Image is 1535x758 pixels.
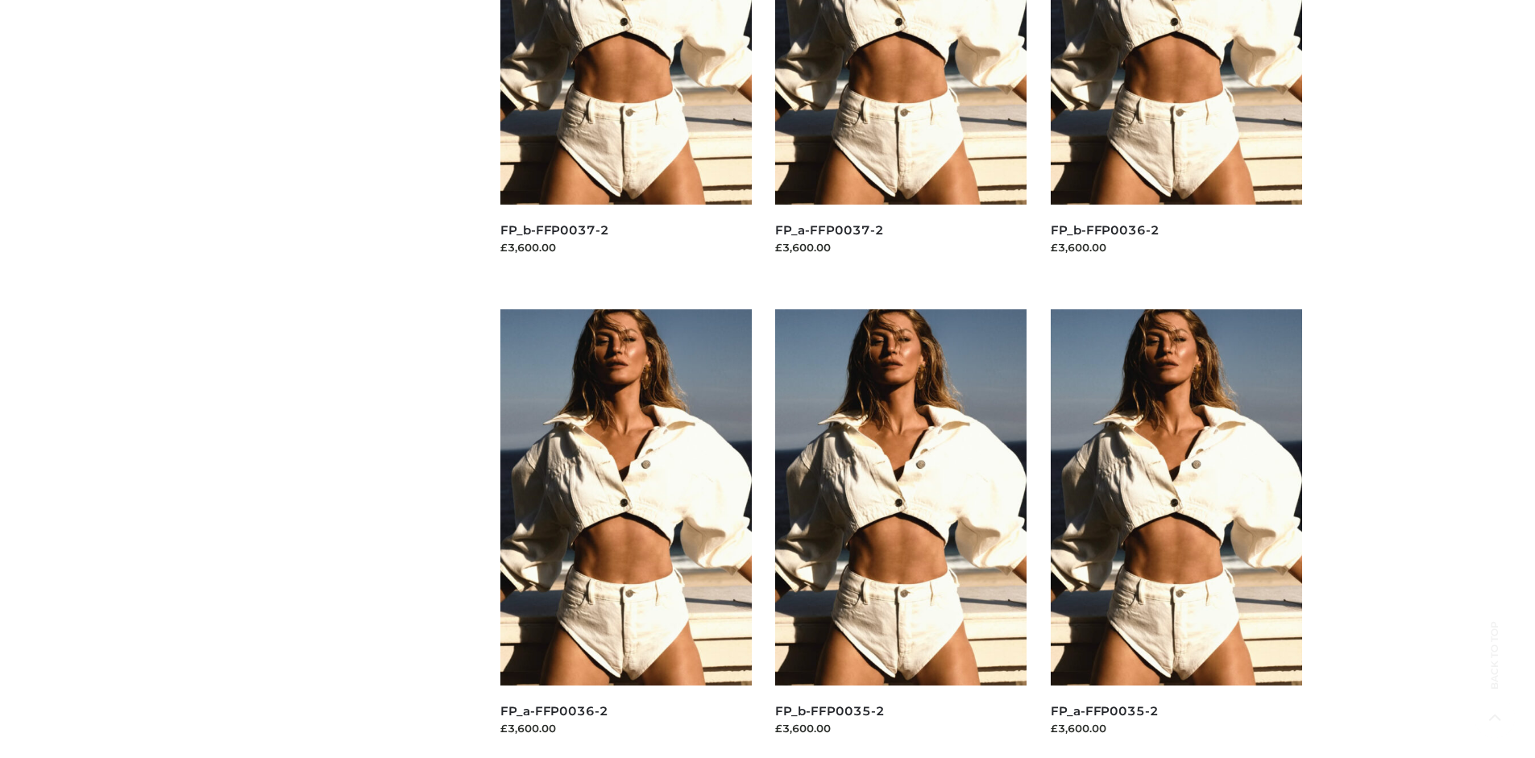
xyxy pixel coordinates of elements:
div: £3,600.00 [500,239,752,255]
span: Back to top [1475,649,1515,690]
div: £3,600.00 [500,720,752,736]
div: £3,600.00 [775,239,1027,255]
div: £3,600.00 [1051,239,1302,255]
a: FP_a-FFP0037-2 [775,222,883,238]
a: FP_b-FFP0037-2 [500,222,609,238]
a: FP_a-FFP0036-2 [500,703,608,719]
a: FP_b-FFP0035-2 [775,703,884,719]
div: £3,600.00 [775,720,1027,736]
div: £3,600.00 [1051,720,1302,736]
a: FP_b-FFP0036-2 [1051,222,1160,238]
a: FP_a-FFP0035-2 [1051,703,1159,719]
